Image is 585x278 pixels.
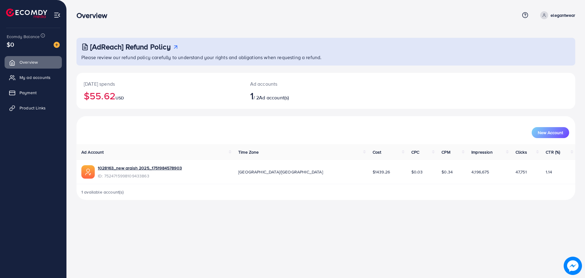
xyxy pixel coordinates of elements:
[250,89,253,103] span: 1
[546,149,560,155] span: CTR (%)
[19,90,37,96] span: Payment
[76,11,112,20] h3: Overview
[5,56,62,68] a: Overview
[516,169,527,175] span: 47,751
[19,59,38,65] span: Overview
[81,149,104,155] span: Ad Account
[84,90,236,102] h2: $55.62
[516,149,527,155] span: Clicks
[81,189,124,195] span: 1 available account(s)
[564,257,582,275] img: image
[259,94,289,101] span: Ad account(s)
[551,12,575,19] p: elegantwear
[441,169,453,175] span: $0.34
[19,74,51,80] span: My ad accounts
[538,11,575,19] a: elegantwear
[7,40,14,49] span: $0
[373,149,381,155] span: Cost
[250,80,360,87] p: Ad accounts
[5,87,62,99] a: Payment
[81,54,572,61] p: Please review our refund policy carefully to understand your rights and obligations when requesti...
[5,71,62,84] a: My ad accounts
[411,169,423,175] span: $0.03
[6,9,47,18] img: logo
[90,42,171,51] h3: [AdReach] Refund Policy
[5,102,62,114] a: Product Links
[250,90,360,102] h2: / 2
[373,169,390,175] span: $1439.26
[538,130,563,135] span: New Account
[19,105,46,111] span: Product Links
[532,127,569,138] button: New Account
[441,149,450,155] span: CPM
[81,165,95,179] img: ic-ads-acc.e4c84228.svg
[84,80,236,87] p: [DATE] spends
[7,34,40,40] span: Ecomdy Balance
[471,149,493,155] span: Impression
[54,12,61,19] img: menu
[238,149,259,155] span: Time Zone
[54,42,60,48] img: image
[471,169,489,175] span: 4,196,675
[411,149,419,155] span: CPC
[238,169,323,175] span: [GEOGRAPHIC_DATA]/[GEOGRAPHIC_DATA]
[98,165,182,171] a: 1028163_new araish 2025_1751984578903
[546,169,552,175] span: 1.14
[98,173,182,179] span: ID: 7524715998109433863
[115,95,124,101] span: USD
